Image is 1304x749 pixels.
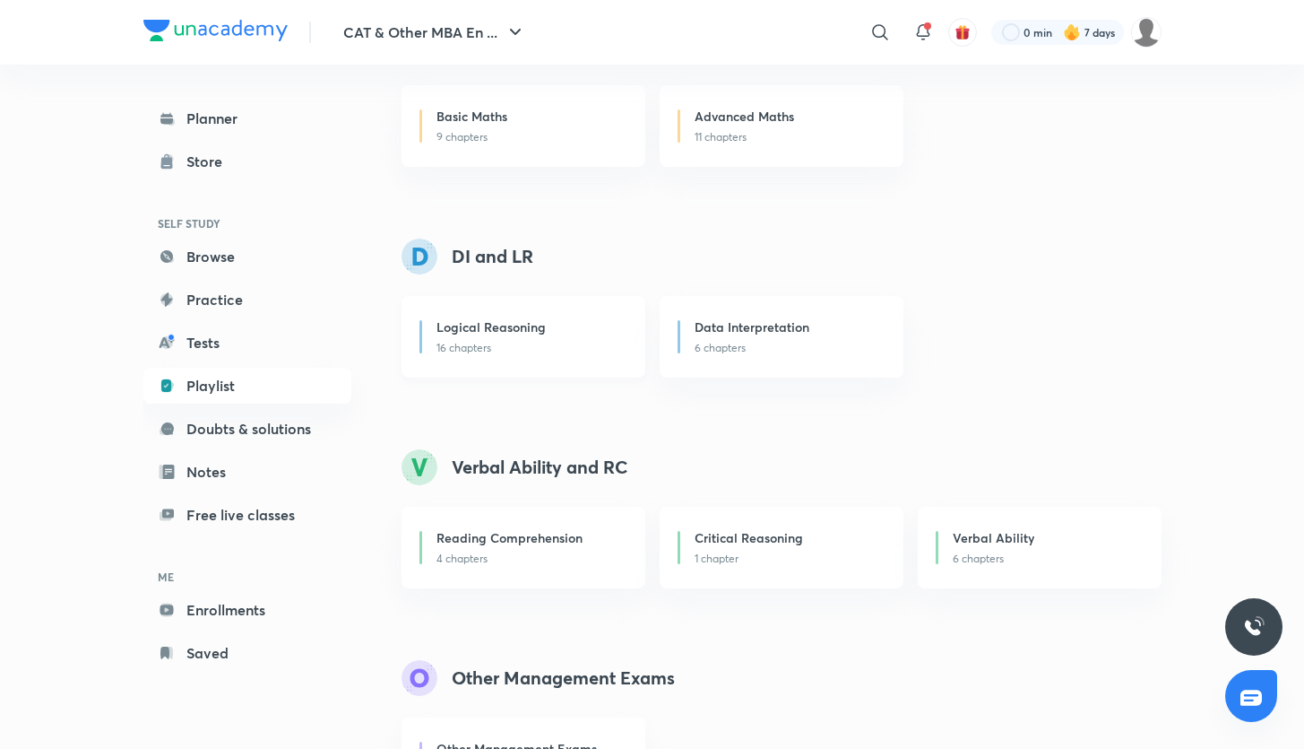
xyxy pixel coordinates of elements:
a: Notes [143,454,351,490]
a: Company Logo [143,20,288,46]
h6: Data Interpretation [695,318,809,336]
p: 11 chapters [695,129,881,145]
h6: Verbal Ability [953,528,1034,547]
a: Playlist [143,368,351,404]
p: 6 chapters [953,551,1139,567]
a: Saved [143,635,351,671]
p: 16 chapters [436,340,623,356]
h6: Advanced Maths [695,107,794,126]
h6: ME [143,562,351,592]
a: Tests [143,325,351,361]
img: syllabus [402,239,437,274]
div: Store [186,151,233,172]
a: Basic Maths9 chapters [402,85,645,167]
a: Store [143,144,351,179]
a: Practice [143,282,351,318]
p: 1 chapter [695,551,881,567]
p: 9 chapters [436,129,623,145]
img: avatar [954,24,971,40]
a: Enrollments [143,592,351,628]
h6: Basic Maths [436,107,507,126]
a: Logical Reasoning16 chapters [402,296,645,378]
p: 6 chapters [695,340,881,356]
img: syllabus [402,660,437,696]
h6: Reading Comprehension [436,528,583,547]
h4: DI and LR [452,243,533,270]
a: Data Interpretation6 chapters [660,296,903,378]
img: streak [1063,23,1081,41]
img: Company Logo [143,20,288,41]
a: Browse [143,239,351,274]
a: Planner [143,100,351,136]
img: ttu [1243,616,1265,638]
h6: SELF STUDY [143,208,351,239]
h4: Other Management Exams [452,665,675,692]
h6: Critical Reasoning [695,528,803,547]
a: Advanced Maths11 chapters [660,85,903,167]
a: Reading Comprehension4 chapters [402,507,645,588]
a: Verbal Ability6 chapters [918,507,1162,588]
a: Doubts & solutions [143,411,351,447]
button: CAT & Other MBA En ... [332,14,537,50]
h6: Logical Reasoning [436,318,546,336]
img: adi biradar [1131,17,1162,48]
p: 4 chapters [436,551,623,567]
a: Free live classes [143,497,351,533]
h4: Verbal Ability and RC [452,454,627,481]
button: avatar [948,18,977,47]
a: Critical Reasoning1 chapter [660,507,903,588]
img: syllabus [402,449,437,485]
